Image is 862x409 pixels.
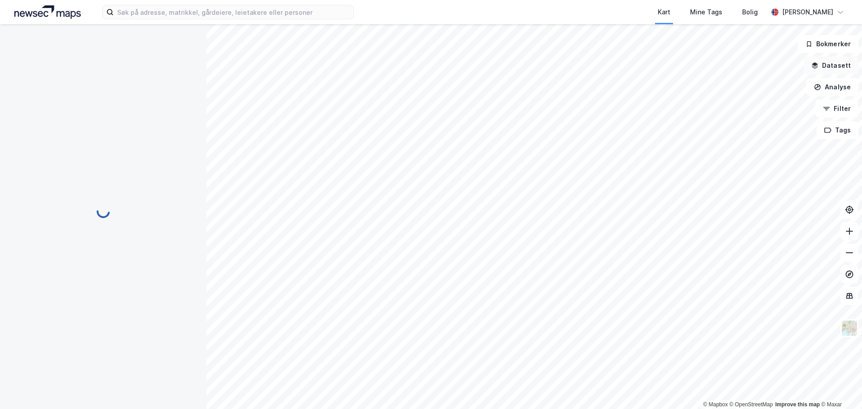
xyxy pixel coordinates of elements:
button: Filter [815,100,858,118]
div: Kart [658,7,670,18]
a: Mapbox [703,401,728,408]
button: Analyse [806,78,858,96]
div: [PERSON_NAME] [782,7,833,18]
div: Mine Tags [690,7,722,18]
div: Bolig [742,7,758,18]
button: Bokmerker [798,35,858,53]
a: OpenStreetMap [730,401,773,408]
img: Z [841,320,858,337]
iframe: Chat Widget [817,366,862,409]
a: Improve this map [775,401,820,408]
input: Søk på adresse, matrikkel, gårdeiere, leietakere eller personer [114,5,353,19]
img: logo.a4113a55bc3d86da70a041830d287a7e.svg [14,5,81,19]
img: spinner.a6d8c91a73a9ac5275cf975e30b51cfb.svg [96,204,110,219]
button: Tags [817,121,858,139]
div: Kontrollprogram for chat [817,366,862,409]
button: Datasett [804,57,858,75]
